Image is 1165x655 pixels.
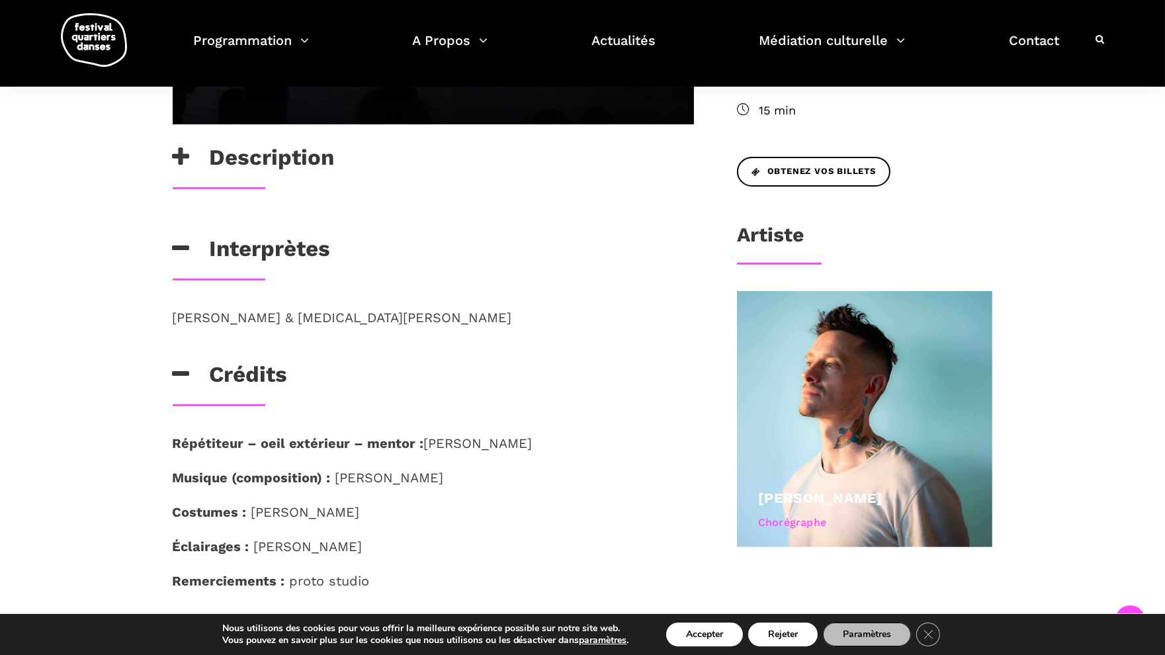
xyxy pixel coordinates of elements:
[173,539,249,554] strong: Éclairages :
[254,539,363,554] span: [PERSON_NAME]
[752,165,876,179] span: Obtenez vos billets
[173,470,331,486] strong: Musique (composition) :
[758,490,883,506] a: [PERSON_NAME]
[173,504,247,520] strong: Costumes :
[222,623,629,634] p: Nous utilisons des cookies pour vous offrir la meilleure expérience possible sur notre site web.
[666,623,743,646] button: Accepter
[173,310,512,326] span: [PERSON_NAME] & [MEDICAL_DATA][PERSON_NAME]
[222,634,629,646] p: Vous pouvez en savoir plus sur les cookies que nous utilisons ou les désactiver dans .
[748,623,818,646] button: Rejeter
[916,623,940,646] button: Close GDPR Cookie Banner
[335,470,444,486] span: [PERSON_NAME]
[737,223,804,256] h3: Artiste
[413,29,488,68] a: A Propos
[758,514,972,531] div: Chorégraphe
[173,236,331,269] h3: Interprètes
[580,634,627,646] button: paramètres
[173,573,285,589] strong: Remerciements :
[173,435,533,451] span: [PERSON_NAME]
[61,13,127,67] img: logo-fqd-med
[173,144,335,177] h3: Description
[823,623,911,646] button: Paramètres
[251,504,360,520] span: [PERSON_NAME]
[759,101,993,120] span: 15 min
[193,29,309,68] a: Programmation
[173,361,288,394] h3: Crédits
[173,435,424,451] strong: Répétiteur – oeil extérieur – mentor :
[1009,29,1059,68] a: Contact
[759,29,906,68] a: Médiation culturelle
[737,157,890,187] a: Obtenez vos billets
[591,29,656,68] a: Actualités
[290,573,370,589] span: proto studio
